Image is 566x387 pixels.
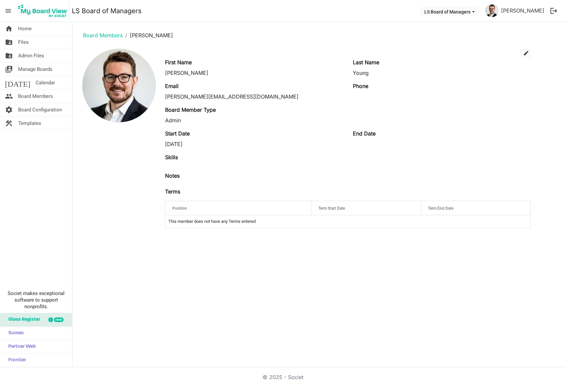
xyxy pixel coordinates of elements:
a: [PERSON_NAME] [498,4,547,17]
span: people [5,90,13,103]
span: menu [2,5,14,17]
div: new [54,317,64,322]
button: edit [522,48,531,58]
label: Start Date [165,130,190,137]
span: [DATE] [5,76,30,89]
span: Home [18,22,32,35]
label: Last Name [353,58,379,66]
span: Manage Boards [18,63,52,76]
span: Partner Web [5,340,36,353]
span: Societ makes exceptional software to support nonprofits. [3,290,69,310]
span: switch_account [5,63,13,76]
label: End Date [353,130,376,137]
label: Notes [165,172,180,180]
span: Frontier [5,354,26,367]
button: logout [547,4,561,18]
span: Board Configuration [18,103,62,116]
span: Templates [18,117,41,130]
span: Calendar [36,76,55,89]
li: [PERSON_NAME] [123,31,173,39]
label: First Name [165,58,192,66]
img: sZrgULg8m3vtYtHk0PzfUEea1BEp_N8QeI7zlGueGCVlz0kDYsagTMMMWndUEySlY7MnxghWH3xl2UzGmYukPA_full.png [82,49,156,122]
label: Email [165,82,179,90]
a: Board Members [83,32,123,39]
a: My Board View Logo [16,3,72,19]
div: [PERSON_NAME][EMAIL_ADDRESS][DOMAIN_NAME] [165,93,343,101]
img: My Board View Logo [16,3,69,19]
a: © 2025 - Societ [263,374,303,380]
span: settings [5,103,13,116]
span: Board Members [18,90,53,103]
span: Files [18,36,29,49]
label: Skills [165,153,178,161]
img: sZrgULg8m3vtYtHk0PzfUEea1BEp_N8QeI7zlGueGCVlz0kDYsagTMMMWndUEySlY7MnxghWH3xl2UzGmYukPA_thumb.png [485,4,498,17]
label: Board Member Type [165,106,216,114]
label: Phone [353,82,368,90]
span: Sumac [5,327,24,340]
span: folder_shared [5,36,13,49]
td: This member does not have any Terms entered [165,215,530,228]
span: Term End Date [428,206,453,211]
span: folder_shared [5,49,13,62]
span: construction [5,117,13,130]
div: [DATE] [165,140,343,148]
span: Term Start Date [318,206,345,211]
span: Admin Files [18,49,44,62]
a: LS Board of Managers [72,4,142,17]
div: Admin [165,116,343,124]
label: Terms [165,188,180,195]
span: home [5,22,13,35]
span: Glass Register [5,313,40,326]
div: [PERSON_NAME] [165,69,343,77]
div: Young [353,69,531,77]
span: edit [523,50,529,56]
span: Position [172,206,187,211]
button: LS Board of Managers dropdownbutton [420,7,479,16]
